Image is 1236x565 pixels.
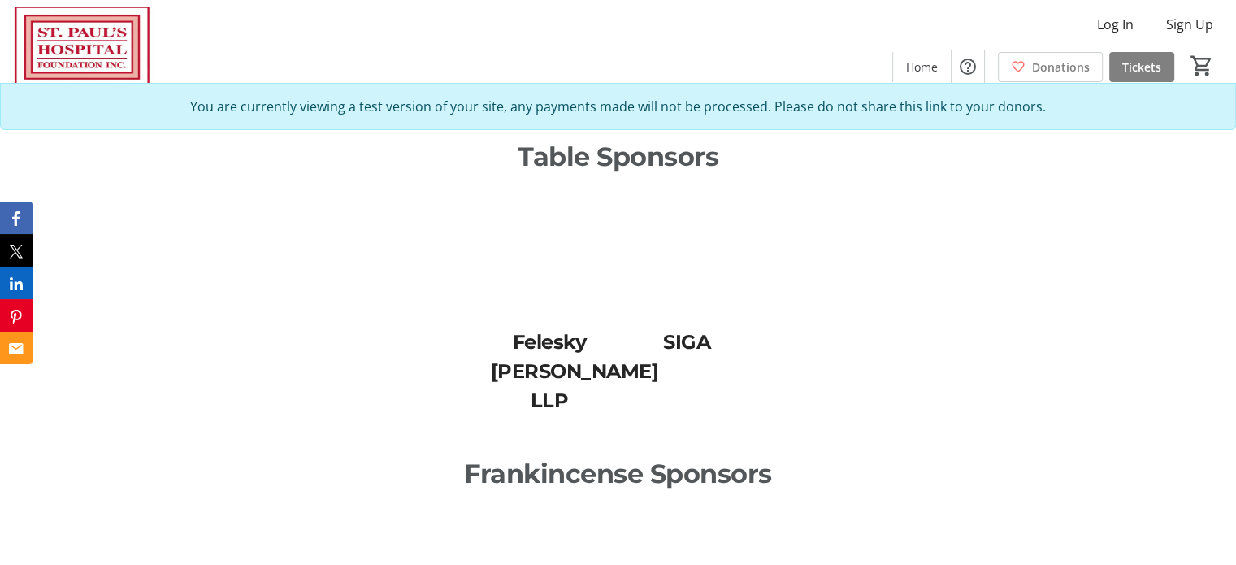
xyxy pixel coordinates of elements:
[1032,59,1090,76] span: Donations
[1084,11,1147,37] button: Log In
[628,327,746,356] p: SIGA
[1153,11,1226,37] button: Sign Up
[952,50,984,83] button: Help
[10,7,154,88] img: St. Paul's Hospital Foundation's Logo
[1166,15,1213,34] span: Sign Up
[216,454,1021,493] p: Frankincense Sponsors
[1097,15,1134,34] span: Log In
[491,327,609,415] p: Felesky [PERSON_NAME] LLP
[1187,51,1216,80] button: Cart
[906,59,938,76] span: Home
[998,52,1103,82] a: Donations
[893,52,951,82] a: Home
[216,137,1021,176] p: Table Sponsors
[1109,52,1174,82] a: Tickets
[1122,59,1161,76] span: Tickets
